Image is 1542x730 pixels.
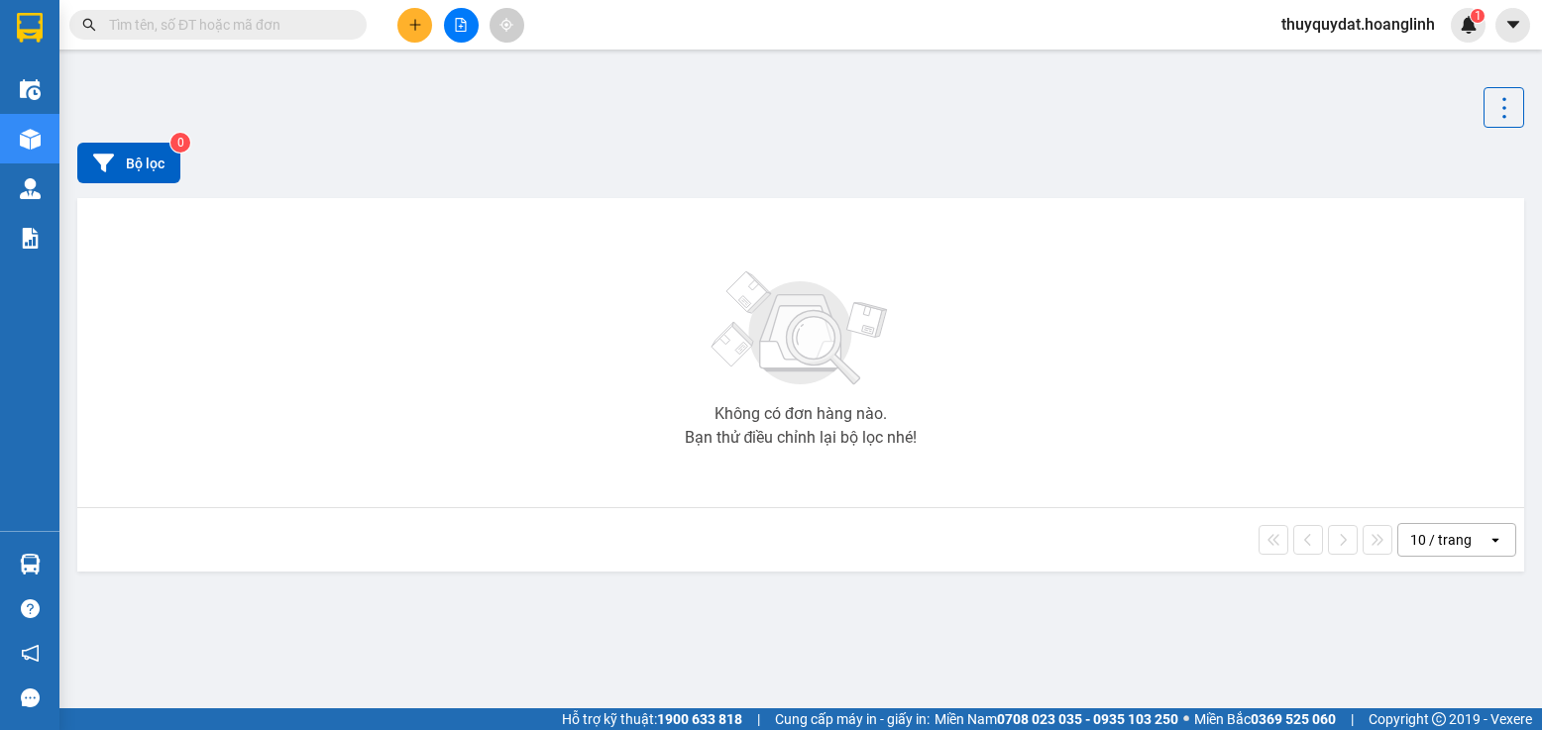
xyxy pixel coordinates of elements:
img: logo-vxr [17,13,43,43]
span: Miền Nam [935,708,1178,730]
span: Cung cấp máy in - giấy in: [775,708,930,730]
button: aim [490,8,524,43]
button: plus [397,8,432,43]
div: Bạn thử điều chỉnh lại bộ lọc nhé! [685,430,918,446]
span: copyright [1432,712,1446,726]
span: Miền Bắc [1194,708,1336,730]
span: thuyquydat.hoanglinh [1266,12,1451,37]
span: notification [21,644,40,663]
div: 10 / trang [1410,530,1472,550]
button: file-add [444,8,479,43]
button: caret-down [1495,8,1530,43]
img: warehouse-icon [20,554,41,574]
img: svg+xml;base64,PHN2ZyBjbGFzcz0ibGlzdC1wbHVnX19zdmciIHhtbG5zPSJodHRwOi8vd3d3LnczLm9yZy8yMDAwL3N2Zy... [702,260,900,398]
span: | [1351,708,1354,730]
span: ⚪️ [1183,715,1189,723]
img: warehouse-icon [20,129,41,150]
span: aim [499,18,513,32]
span: file-add [454,18,468,32]
span: | [757,708,760,730]
span: question-circle [21,599,40,618]
svg: open [1487,532,1503,548]
div: Không có đơn hàng nào. [715,406,887,422]
strong: 0369 525 060 [1251,711,1336,727]
strong: 1900 633 818 [657,711,742,727]
strong: 0708 023 035 - 0935 103 250 [997,711,1178,727]
span: caret-down [1504,16,1522,34]
span: Hỗ trợ kỹ thuật: [562,708,742,730]
span: plus [408,18,422,32]
input: Tìm tên, số ĐT hoặc mã đơn [109,14,343,36]
span: message [21,688,40,707]
img: icon-new-feature [1460,16,1478,34]
span: 1 [1474,9,1481,23]
sup: 0 [170,133,190,153]
span: search [82,18,96,32]
img: solution-icon [20,228,41,249]
button: Bộ lọc [77,143,180,183]
img: warehouse-icon [20,79,41,100]
img: warehouse-icon [20,178,41,199]
sup: 1 [1471,9,1485,23]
